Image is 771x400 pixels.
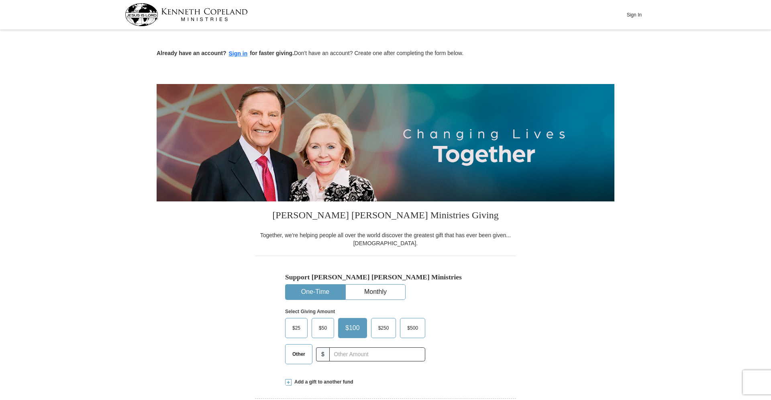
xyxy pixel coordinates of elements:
[316,347,330,361] span: $
[288,348,309,360] span: Other
[374,322,393,334] span: $250
[329,347,425,361] input: Other Amount
[403,322,422,334] span: $500
[346,285,405,299] button: Monthly
[226,49,250,58] button: Sign in
[292,379,353,386] span: Add a gift to another fund
[157,49,614,58] p: Don't have an account? Create one after completing the form below.
[622,8,646,21] button: Sign In
[285,273,486,281] h5: Support [PERSON_NAME] [PERSON_NAME] Ministries
[125,3,248,26] img: kcm-header-logo.svg
[286,285,345,299] button: One-Time
[157,50,294,56] strong: Already have an account? for faster giving.
[255,231,516,247] div: Together, we're helping people all over the world discover the greatest gift that has ever been g...
[341,322,364,334] span: $100
[285,309,335,314] strong: Select Giving Amount
[255,201,516,231] h3: [PERSON_NAME] [PERSON_NAME] Ministries Giving
[288,322,304,334] span: $25
[315,322,331,334] span: $50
